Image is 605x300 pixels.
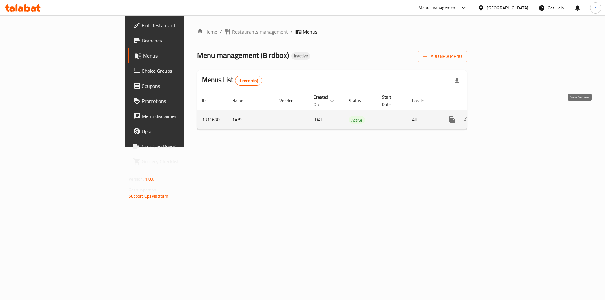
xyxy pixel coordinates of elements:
[303,28,317,36] span: Menus
[314,93,336,108] span: Created On
[382,93,400,108] span: Start Date
[487,4,528,11] div: [GEOGRAPHIC_DATA]
[128,33,227,48] a: Branches
[314,116,326,124] span: [DATE]
[291,52,310,60] div: Inactive
[418,51,467,62] button: Add New Menu
[291,28,293,36] li: /
[129,186,158,194] span: Get support on:
[142,97,222,105] span: Promotions
[224,28,288,36] a: Restaurants management
[407,110,440,129] td: All
[197,28,467,36] nav: breadcrumb
[142,143,222,150] span: Coverage Report
[349,116,365,124] div: Active
[412,97,432,105] span: Locale
[128,124,227,139] a: Upsell
[418,4,457,12] div: Menu-management
[423,53,462,60] span: Add New Menu
[128,93,227,109] a: Promotions
[128,48,227,63] a: Menus
[235,76,262,86] div: Total records count
[143,52,222,59] span: Menus
[197,48,289,62] span: Menu management ( Birdbox )
[460,112,475,127] button: Change Status
[128,78,227,93] a: Coupons
[440,91,510,110] th: Actions
[594,4,597,11] span: n
[232,97,251,105] span: Name
[202,75,262,86] h2: Menus List
[445,112,460,127] button: more
[279,97,301,105] span: Vendor
[232,28,288,36] span: Restaurants management
[128,139,227,154] a: Coverage Report
[142,82,222,90] span: Coupons
[142,112,222,120] span: Menu disclaimer
[349,97,369,105] span: Status
[142,22,222,29] span: Edit Restaurant
[449,73,464,88] div: Export file
[128,154,227,169] a: Grocery Checklist
[349,116,365,124] span: Active
[145,175,155,183] span: 1.0.0
[197,91,510,130] table: enhanced table
[128,63,227,78] a: Choice Groups
[142,37,222,44] span: Branches
[142,158,222,165] span: Grocery Checklist
[202,97,214,105] span: ID
[128,109,227,124] a: Menu disclaimer
[142,127,222,135] span: Upsell
[128,18,227,33] a: Edit Restaurant
[227,110,274,129] td: 14/9
[142,67,222,75] span: Choice Groups
[291,53,310,59] span: Inactive
[377,110,407,129] td: -
[235,78,262,84] span: 1 record(s)
[129,175,144,183] span: Version:
[129,192,169,200] a: Support.OpsPlatform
